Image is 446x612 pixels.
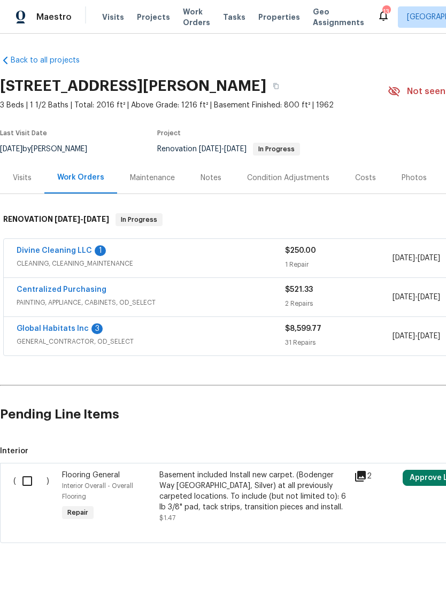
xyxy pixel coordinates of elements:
[313,6,364,28] span: Geo Assignments
[418,254,440,262] span: [DATE]
[201,173,221,183] div: Notes
[285,298,393,309] div: 2 Repairs
[223,13,245,21] span: Tasks
[199,145,247,153] span: -
[137,12,170,22] span: Projects
[266,76,286,96] button: Copy Address
[393,331,440,342] span: -
[17,247,92,254] a: Divine Cleaning LLC
[17,297,285,308] span: PAINTING, APPLIANCE, CABINETS, OD_SELECT
[63,507,93,518] span: Repair
[3,213,109,226] h6: RENOVATION
[62,483,133,500] span: Interior Overall - Overall Flooring
[418,332,440,340] span: [DATE]
[17,286,106,293] a: Centralized Purchasing
[157,130,181,136] span: Project
[102,12,124,22] span: Visits
[393,292,440,303] span: -
[10,467,59,526] div: ( )
[17,258,285,269] span: CLEANING, CLEANING_MAINTENANCE
[159,515,175,521] span: $1.47
[285,286,313,293] span: $521.33
[17,336,285,347] span: GENERAL_CONTRACTOR, OD_SELECT
[254,146,299,152] span: In Progress
[393,293,415,301] span: [DATE]
[402,173,427,183] div: Photos
[382,6,390,17] div: 13
[393,253,440,264] span: -
[55,215,80,223] span: [DATE]
[354,470,396,483] div: 2
[83,215,109,223] span: [DATE]
[183,6,210,28] span: Work Orders
[157,145,300,153] span: Renovation
[355,173,376,183] div: Costs
[247,173,329,183] div: Condition Adjustments
[95,245,106,256] div: 1
[159,470,348,513] div: Basement included Install new carpet. (Bodenger Way [GEOGRAPHIC_DATA], Silver) at all previously ...
[393,254,415,262] span: [DATE]
[130,173,175,183] div: Maintenance
[285,325,321,332] span: $8,599.77
[91,323,103,334] div: 3
[393,332,415,340] span: [DATE]
[117,214,162,225] span: In Progress
[418,293,440,301] span: [DATE]
[285,337,393,348] div: 31 Repairs
[199,145,221,153] span: [DATE]
[224,145,247,153] span: [DATE]
[55,215,109,223] span: -
[57,172,104,183] div: Work Orders
[258,12,300,22] span: Properties
[62,471,120,479] span: Flooring General
[285,247,316,254] span: $250.00
[13,173,32,183] div: Visits
[36,12,72,22] span: Maestro
[17,325,89,332] a: Global Habitats Inc
[285,259,393,270] div: 1 Repair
